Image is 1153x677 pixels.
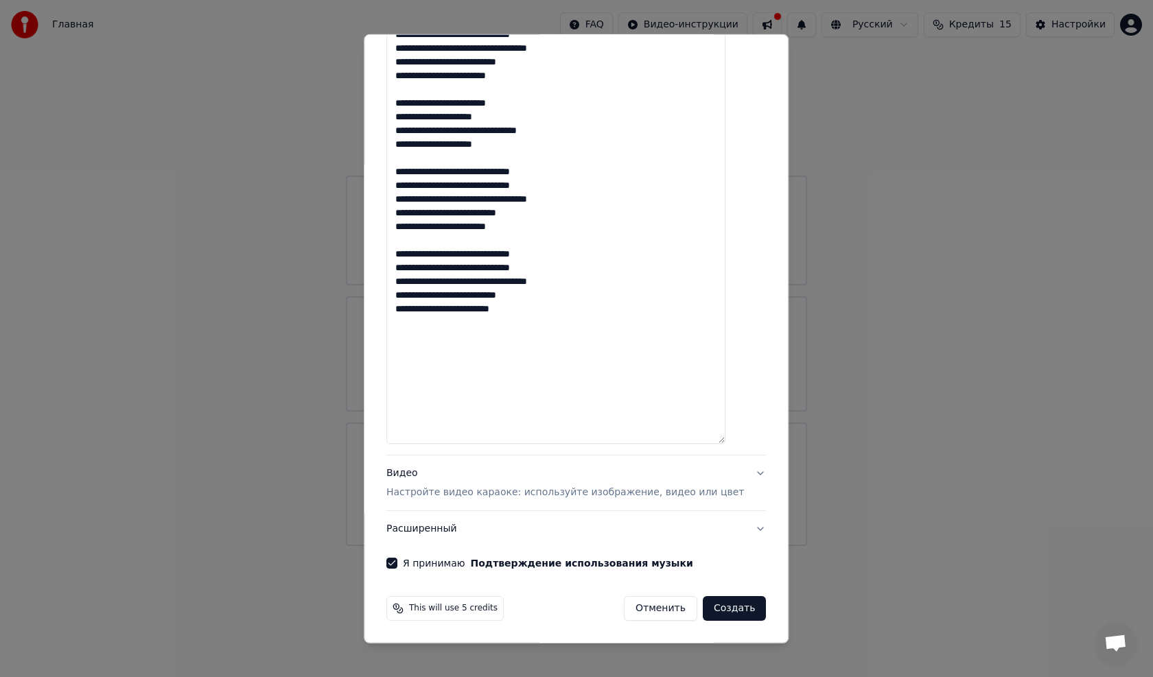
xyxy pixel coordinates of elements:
button: Отменить [624,596,697,621]
button: Я принимаю [471,558,693,568]
button: ВидеоНастройте видео караоке: используйте изображение, видео или цвет [386,455,766,510]
button: Расширенный [386,511,766,547]
span: This will use 5 credits [409,603,498,614]
p: Настройте видео караоке: используйте изображение, видео или цвет [386,486,744,499]
div: Видео [386,466,744,499]
label: Я принимаю [403,558,693,568]
button: Создать [703,596,766,621]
